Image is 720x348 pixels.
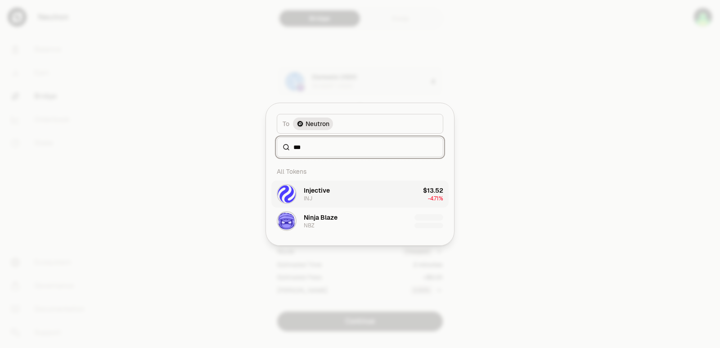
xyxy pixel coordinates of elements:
[278,212,296,230] img: NBZ Logo
[304,222,315,229] div: NBZ
[297,120,304,127] img: Neutron Logo
[304,213,337,222] div: Ninja Blaze
[428,195,443,202] span: -4.71%
[271,163,449,181] div: All Tokens
[271,208,449,235] button: NBZ LogoNinja BlazeNBZ
[283,119,289,128] span: To
[304,186,330,195] div: Injective
[277,114,443,134] button: ToNeutron LogoNeutron
[306,119,329,128] span: Neutron
[278,185,296,203] img: INJ Logo
[423,186,443,195] div: $13.52
[304,195,312,202] div: INJ
[271,181,449,208] button: INJ LogoInjectiveINJ$13.52-4.71%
